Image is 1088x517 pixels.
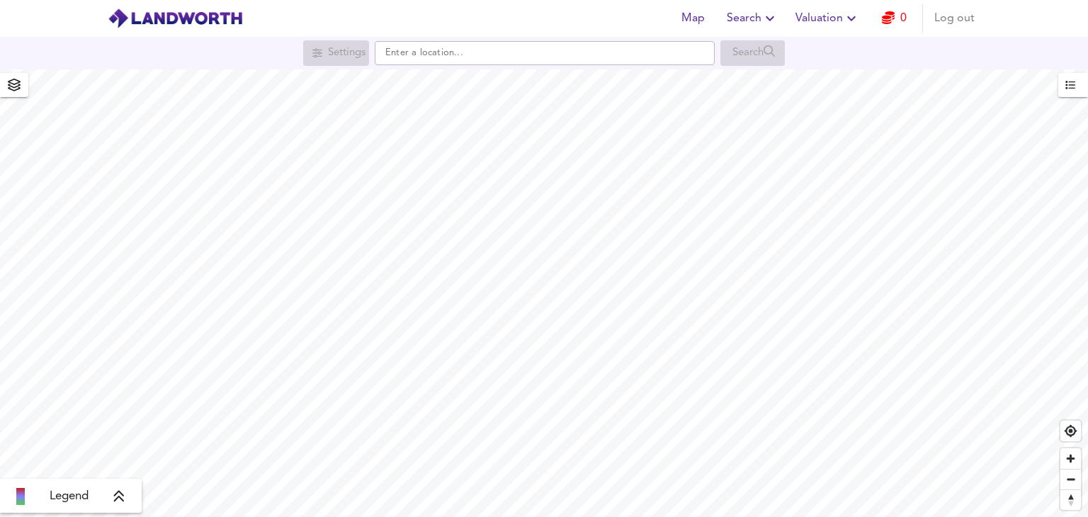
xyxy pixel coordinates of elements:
[871,4,917,33] button: 0
[790,4,866,33] button: Valuation
[108,8,243,29] img: logo
[721,4,784,33] button: Search
[50,488,89,505] span: Legend
[795,8,860,28] span: Valuation
[720,40,785,66] div: Search for a location first or explore the map
[727,8,778,28] span: Search
[1060,470,1081,489] span: Zoom out
[1060,469,1081,489] button: Zoom out
[303,40,369,66] div: Search for a location first or explore the map
[882,8,907,28] a: 0
[375,41,715,65] input: Enter a location...
[670,4,715,33] button: Map
[1060,448,1081,469] button: Zoom in
[1060,489,1081,510] button: Reset bearing to north
[1060,421,1081,441] button: Find my location
[929,4,980,33] button: Log out
[1060,490,1081,510] span: Reset bearing to north
[934,8,975,28] span: Log out
[676,8,710,28] span: Map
